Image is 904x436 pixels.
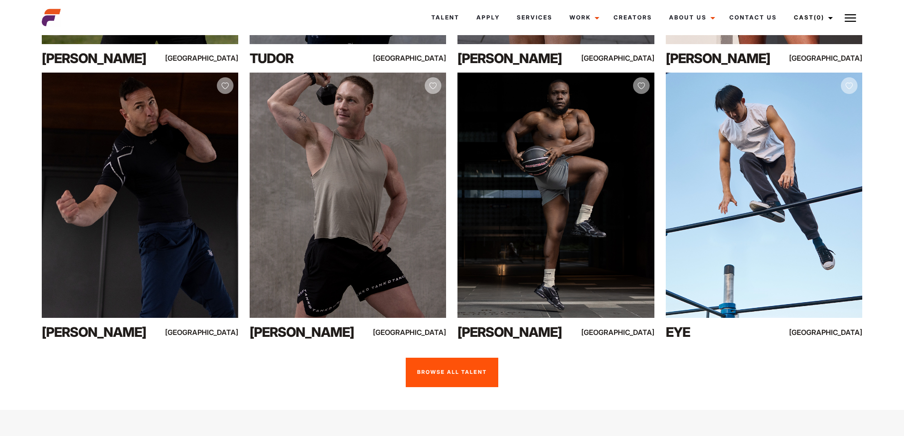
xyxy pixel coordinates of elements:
[179,326,238,338] div: [GEOGRAPHIC_DATA]
[406,358,498,387] a: Browse all talent
[387,52,446,64] div: [GEOGRAPHIC_DATA]
[387,326,446,338] div: [GEOGRAPHIC_DATA]
[845,12,856,24] img: Burger icon
[803,326,862,338] div: [GEOGRAPHIC_DATA]
[42,8,61,27] img: cropped-aefm-brand-fav-22-square.png
[42,323,159,342] div: [PERSON_NAME]
[666,323,783,342] div: Eye
[468,5,508,30] a: Apply
[457,49,575,68] div: [PERSON_NAME]
[666,49,783,68] div: [PERSON_NAME]
[661,5,721,30] a: About Us
[721,5,785,30] a: Contact Us
[250,49,367,68] div: Tudor
[595,52,654,64] div: [GEOGRAPHIC_DATA]
[508,5,561,30] a: Services
[785,5,839,30] a: Cast(0)
[423,5,468,30] a: Talent
[814,14,824,21] span: (0)
[457,323,575,342] div: [PERSON_NAME]
[803,52,862,64] div: [GEOGRAPHIC_DATA]
[42,49,159,68] div: [PERSON_NAME]
[561,5,605,30] a: Work
[179,52,238,64] div: [GEOGRAPHIC_DATA]
[605,5,661,30] a: Creators
[250,323,367,342] div: [PERSON_NAME]
[595,326,654,338] div: [GEOGRAPHIC_DATA]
